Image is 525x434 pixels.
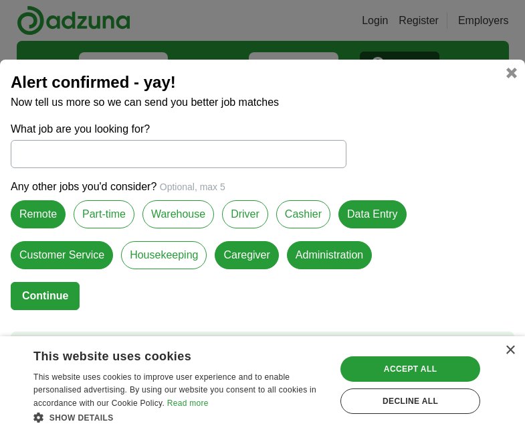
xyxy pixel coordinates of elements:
[505,346,515,356] div: Close
[121,241,207,269] label: Housekeeping
[33,344,294,364] div: This website uses cookies
[287,241,372,269] label: Administration
[167,399,209,408] a: Read more, opens a new window
[11,94,514,111] p: Now tell us more so we can send you better job matches
[142,200,214,228] label: Warehouse
[49,413,114,423] span: Show details
[338,200,407,228] label: Data Entry
[74,200,134,228] label: Part-time
[340,388,480,414] div: Decline all
[11,200,66,228] label: Remote
[276,200,330,228] label: Cashier
[11,121,346,137] label: What job are you looking for?
[11,179,514,195] p: Any other jobs you'd consider?
[215,241,278,269] label: Caregiver
[33,372,316,409] span: This website uses cookies to improve user experience and to enable personalised advertising. By u...
[33,411,327,424] div: Show details
[11,241,113,269] label: Customer Service
[340,356,480,382] div: Accept all
[11,70,514,94] h2: Alert confirmed - yay!
[222,200,268,228] label: Driver
[11,282,80,310] button: Continue
[160,182,225,192] span: Optional, max 5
